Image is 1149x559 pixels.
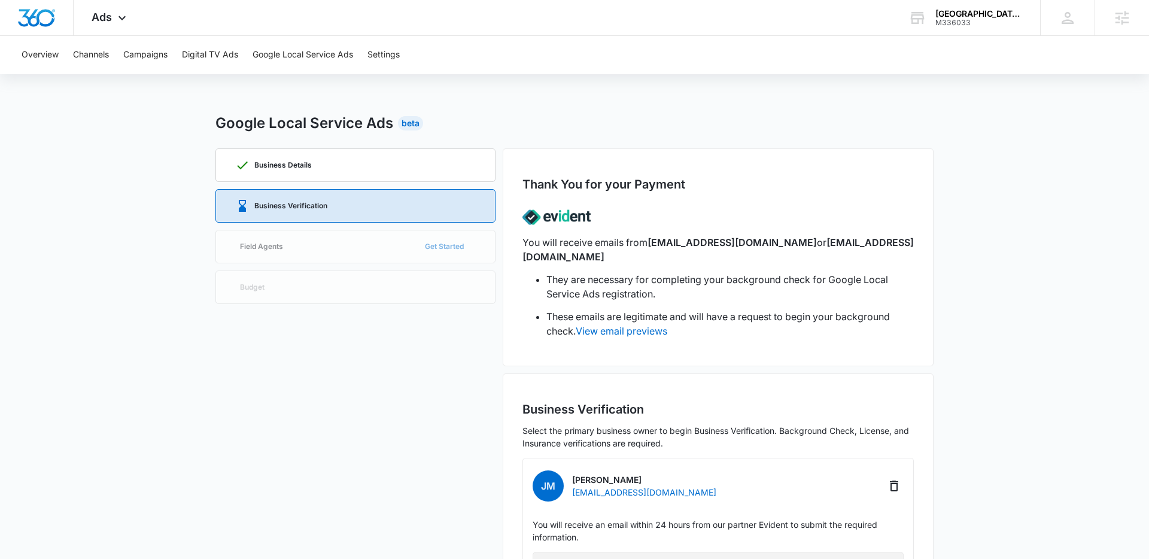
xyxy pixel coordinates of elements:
button: Channels [73,36,109,74]
p: You will receive an email within 24 hours from our partner Evident to submit the required informa... [533,518,904,543]
h2: Business Verification [522,400,914,418]
button: Google Local Service Ads [253,36,353,74]
button: Settings [367,36,400,74]
span: [EMAIL_ADDRESS][DOMAIN_NAME] [522,236,914,263]
div: account name [935,9,1023,19]
p: [PERSON_NAME] [572,473,716,486]
div: account id [935,19,1023,27]
button: Overview [22,36,59,74]
button: Digital TV Ads [182,36,238,74]
span: Ads [92,11,112,23]
h2: Thank You for your Payment [522,175,685,193]
a: Business Verification [215,189,496,223]
a: Business Details [215,148,496,182]
span: [EMAIL_ADDRESS][DOMAIN_NAME] [648,236,817,248]
p: Select the primary business owner to begin Business Verification. Background Check, License, and ... [522,424,914,449]
li: They are necessary for completing your background check for Google Local Service Ads registration. [546,272,914,301]
span: JM [533,470,564,502]
p: You will receive emails from or [522,235,914,264]
a: View email previews [576,325,667,337]
button: Delete [884,476,904,496]
p: Business Verification [254,202,327,209]
li: These emails are legitimate and will have a request to begin your background check. [546,309,914,338]
h2: Google Local Service Ads [215,113,393,134]
div: Beta [398,116,423,130]
p: [EMAIL_ADDRESS][DOMAIN_NAME] [572,486,716,499]
button: Campaigns [123,36,168,74]
p: Business Details [254,162,312,169]
img: lsa-evident [522,199,591,235]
